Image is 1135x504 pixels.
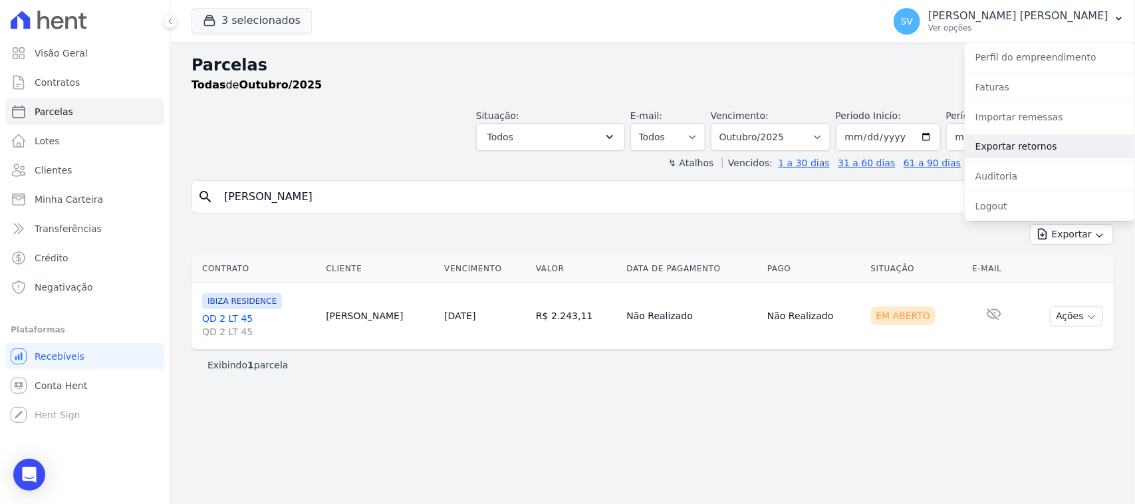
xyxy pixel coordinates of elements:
div: Plataformas [11,322,159,338]
button: SV [PERSON_NAME] [PERSON_NAME] Ver opções [883,3,1135,40]
p: Ver opções [928,23,1108,33]
button: Ações [1050,306,1103,326]
th: Situação [866,255,967,283]
a: Parcelas [5,98,164,125]
label: Situação: [476,110,519,121]
a: Auditoria [965,164,1135,188]
span: Todos [487,129,513,145]
a: 1 a 30 dias [779,158,830,168]
span: Crédito [35,251,68,265]
th: Pago [762,255,865,283]
th: Contrato [191,255,320,283]
label: Período Inicío: [836,110,901,121]
input: Buscar por nome do lote ou do cliente [216,184,1108,210]
b: 1 [247,360,254,370]
p: Exibindo parcela [207,358,289,372]
button: 3 selecionados [191,8,312,33]
a: Conta Hent [5,372,164,399]
p: de [191,77,322,93]
div: Em Aberto [871,307,936,325]
th: Vencimento [439,255,531,283]
span: QD 2 LT 45 [202,325,315,338]
span: Conta Hent [35,379,87,392]
label: ↯ Atalhos [668,158,713,168]
a: Contratos [5,69,164,96]
span: Transferências [35,222,102,235]
th: Data de Pagamento [622,255,763,283]
span: Contratos [35,76,80,89]
td: [PERSON_NAME] [320,283,439,350]
span: SV [901,17,913,26]
span: Visão Geral [35,47,88,60]
a: Lotes [5,128,164,154]
label: E-mail: [630,110,663,121]
a: [DATE] [444,311,475,321]
button: Exportar [1030,224,1114,245]
strong: Outubro/2025 [239,78,322,91]
td: Não Realizado [622,283,763,350]
a: Exportar retornos [965,134,1135,158]
td: R$ 2.243,11 [531,283,621,350]
a: Recebíveis [5,343,164,370]
span: Parcelas [35,105,73,118]
span: Clientes [35,164,72,177]
a: Negativação [5,274,164,301]
button: Todos [476,123,625,151]
a: Minha Carteira [5,186,164,213]
i: search [197,189,213,205]
a: Perfil do empreendimento [965,45,1135,69]
a: Clientes [5,157,164,184]
a: Importar remessas [965,105,1135,129]
span: Recebíveis [35,350,84,363]
p: [PERSON_NAME] [PERSON_NAME] [928,9,1108,23]
td: Não Realizado [762,283,865,350]
span: Minha Carteira [35,193,103,206]
div: Open Intercom Messenger [13,459,45,491]
a: Faturas [965,75,1135,99]
label: Vencimento: [711,110,769,121]
label: Período Fim: [946,109,1051,123]
span: IBIZA RESIDENCE [202,293,282,309]
a: Visão Geral [5,40,164,66]
th: Valor [531,255,621,283]
span: Negativação [35,281,93,294]
th: E-mail [967,255,1021,283]
label: Vencidos: [722,158,773,168]
a: 31 a 60 dias [838,158,895,168]
a: QD 2 LT 45QD 2 LT 45 [202,312,315,338]
h2: Parcelas [191,53,1114,77]
a: Logout [965,194,1135,218]
th: Cliente [320,255,439,283]
a: Crédito [5,245,164,271]
a: 61 a 90 dias [904,158,961,168]
a: Transferências [5,215,164,242]
strong: Todas [191,78,226,91]
span: Lotes [35,134,60,148]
